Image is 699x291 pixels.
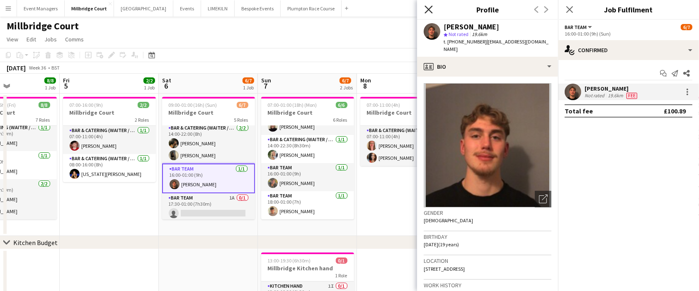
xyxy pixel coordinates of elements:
span: 0/1 [336,257,347,264]
div: 1 Job [243,84,254,91]
h3: Profile [417,4,558,15]
span: 5 Roles [234,117,248,123]
span: t. [PHONE_NUMBER] [444,38,487,45]
span: Sat [162,77,171,84]
h3: Job Fulfilment [558,4,699,15]
span: Mon [360,77,371,84]
div: 1 Job [144,84,155,91]
app-card-role: Bar Team1A0/117:30-01:00 (7h30m) [162,193,255,221]
span: View [7,36,18,43]
span: [STREET_ADDRESS] [424,266,465,272]
h3: Birthday [424,233,551,240]
app-card-role: Bar & Catering (Waiter / waitress)2/207:00-11:00 (4h)[PERSON_NAME][PERSON_NAME] [360,126,453,166]
h3: Millbridge Court [162,109,255,116]
span: 19.6km [470,31,489,37]
app-card-role: Bar & Catering (Waiter / waitress)2/214:00-22:00 (8h)[PERSON_NAME][PERSON_NAME] [162,123,255,164]
div: 1 Job [45,84,56,91]
div: BST [51,65,60,71]
span: Comms [65,36,84,43]
h3: Millbridge Court [63,109,156,116]
div: Total fee [565,107,593,115]
h3: Work history [424,281,551,289]
h3: Millbridge Kitchen hand [261,265,354,272]
button: Event Managers [17,0,65,17]
div: Crew has different fees then in role [625,92,639,99]
span: Fri [63,77,70,84]
h3: Millbridge Court [360,109,453,116]
a: Comms [62,34,87,45]
span: 07:00-01:00 (18h) (Mon) [268,102,317,108]
span: Bar Team [565,24,587,30]
div: Open photos pop-in [535,191,551,207]
span: 6/7 [681,24,692,30]
span: Week 36 [27,65,48,71]
div: 2 Jobs [340,84,353,91]
span: 6 Roles [333,117,347,123]
button: Bar Team [565,24,593,30]
span: 1 Role [335,272,347,279]
div: [PERSON_NAME] [585,85,639,92]
span: 13:00-19:30 (6h30m) [268,257,311,264]
button: Plumpton Race Course [281,0,342,17]
span: Edit [27,36,36,43]
span: Fee [626,93,637,99]
span: [DEMOGRAPHIC_DATA] [424,217,473,224]
button: [GEOGRAPHIC_DATA] [114,0,173,17]
span: 2/2 [138,102,149,108]
span: 6/7 [340,77,351,84]
span: Jobs [44,36,57,43]
app-card-role: Bar Team1/116:00-01:00 (9h)[PERSON_NAME] [261,163,354,191]
app-job-card: 09:00-01:00 (16h) (Sun)6/7Millbridge Court5 Roles[PERSON_NAME][PERSON_NAME]Bar & Catering (Waiter... [162,97,255,219]
div: Not rated [585,92,606,99]
img: Crew avatar or photo [424,83,551,207]
span: Sun [261,77,271,84]
span: 5 [62,81,70,91]
span: 2/2 [143,77,155,84]
div: [PERSON_NAME] [444,23,499,31]
h3: Millbridge Court [261,109,354,116]
span: 6/6 [336,102,347,108]
div: 19.6km [606,92,625,99]
span: 6/7 [237,102,248,108]
span: 07:00-16:00 (9h) [70,102,103,108]
span: | [EMAIL_ADDRESS][DOMAIN_NAME] [444,38,549,52]
span: 07:00-11:00 (4h) [367,102,400,108]
span: 09:00-01:00 (16h) (Sun) [169,102,217,108]
app-card-role: Bar Team1/116:00-01:00 (9h)[PERSON_NAME] [162,164,255,193]
span: 2 Roles [135,117,149,123]
button: Millbridge Court [65,0,114,17]
div: £100.89 [664,107,686,115]
span: 7 Roles [36,117,50,123]
app-card-role: Bar & Catering (Waiter / waitress)1/114:00-22:30 (8h30m)[PERSON_NAME] [261,135,354,163]
div: Bio [417,57,558,77]
span: [DATE] (19 years) [424,241,459,248]
app-job-card: 07:00-11:00 (4h)2/2Millbridge Court1 RoleBar & Catering (Waiter / waitress)2/207:00-11:00 (4h)[PE... [360,97,453,166]
span: Not rated [449,31,468,37]
h1: Millbridge Court [7,20,79,32]
h3: Gender [424,209,551,216]
button: Events [173,0,201,17]
button: LIMEKILN [201,0,235,17]
app-card-role: Bar Team1/118:00-01:00 (7h)[PERSON_NAME] [261,191,354,219]
span: 7 [260,81,271,91]
a: Jobs [41,34,60,45]
button: Bespoke Events [235,0,281,17]
div: Kitchen Budget [13,238,58,247]
a: Edit [23,34,39,45]
span: 8/8 [39,102,50,108]
div: Confirmed [558,40,699,60]
app-card-role: Bar & Catering (Waiter / waitress)1/108:00-16:00 (8h)[US_STATE][PERSON_NAME] [63,154,156,182]
app-card-role: Bar & Catering (Waiter / waitress)1/107:00-11:00 (4h)[PERSON_NAME] [63,126,156,154]
h3: Location [424,257,551,265]
app-job-card: 07:00-01:00 (18h) (Mon)6/6Millbridge Court6 Roles[PERSON_NAME]Bar & Catering (Waiter / waitress)1... [261,97,354,219]
span: 6 [161,81,171,91]
a: View [3,34,22,45]
div: [DATE] [7,64,26,72]
span: 8/8 [44,77,56,84]
span: 6/7 [243,77,254,84]
app-job-card: 07:00-16:00 (9h)2/2Millbridge Court2 RolesBar & Catering (Waiter / waitress)1/107:00-11:00 (4h)[P... [63,97,156,182]
span: 8 [359,81,371,91]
